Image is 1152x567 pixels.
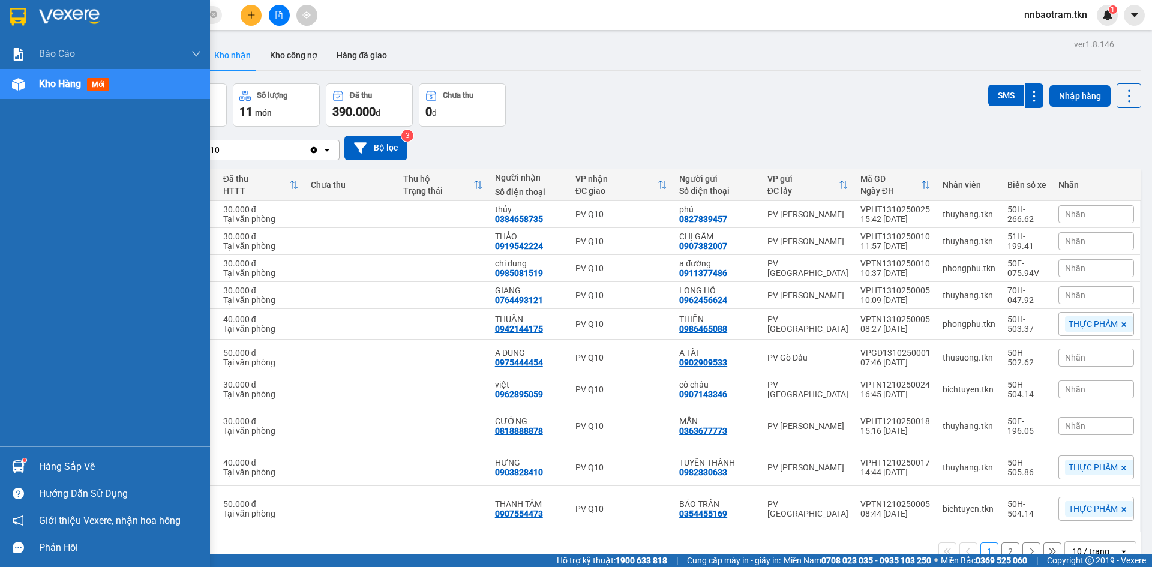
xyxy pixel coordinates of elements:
div: Biển số xe [1007,180,1046,190]
span: THỰC PHẨM [1069,503,1118,514]
div: Tại văn phòng [223,358,299,367]
div: 14:44 [DATE] [860,467,931,477]
div: PV [PERSON_NAME] [767,290,848,300]
span: mới [87,78,109,91]
div: thuyhang.tkn [943,463,995,472]
div: Hàng sắp về [39,458,201,476]
div: 30.000 đ [223,205,299,214]
div: PV Q10 [575,236,667,246]
strong: 0369 525 060 [976,556,1027,565]
div: ver 1.8.146 [1074,38,1114,51]
span: món [255,108,272,118]
div: thuyhang.tkn [943,290,995,300]
th: Toggle SortBy [854,169,937,201]
button: 2 [1001,542,1019,560]
div: 50.000 đ [223,348,299,358]
span: message [13,542,24,553]
div: Số điện thoại [495,187,563,197]
div: 50.000 đ [223,499,299,509]
div: Tại văn phòng [223,214,299,224]
div: 50H-505.86 [1007,458,1046,477]
div: Tại văn phòng [223,324,299,334]
div: VPHT1210250017 [860,458,931,467]
svg: open [322,145,332,155]
div: 0919542224 [495,241,543,251]
div: VPHT1310250005 [860,286,931,295]
div: BẢO TRÂN [679,499,755,509]
div: HTTT [223,186,290,196]
div: THẢO [495,232,563,241]
div: Mã GD [860,174,921,184]
div: 0982830633 [679,467,727,477]
div: bichtuyen.tkn [943,385,995,394]
span: question-circle [13,488,24,499]
button: Hàng đã giao [327,41,397,70]
div: phú [679,205,755,214]
span: notification [13,515,24,526]
div: VPTN1210250024 [860,380,931,389]
div: PV [PERSON_NAME] [767,209,848,219]
div: Chưa thu [311,180,391,190]
span: Miền Nam [784,554,931,567]
div: 50E-196.05 [1007,416,1046,436]
span: Nhãn [1065,290,1085,300]
div: 15:42 [DATE] [860,214,931,224]
div: Người nhận [495,173,563,182]
button: Chưa thu0đ [419,83,506,127]
div: VP gửi [767,174,839,184]
div: ĐC giao [575,186,658,196]
div: thuyhang.tkn [943,209,995,219]
div: Hướng dẫn sử dụng [39,485,201,503]
div: 0827839457 [679,214,727,224]
span: ⚪️ [934,558,938,563]
div: 0818888878 [495,426,543,436]
div: Tại văn phòng [223,389,299,399]
span: Hỗ trợ kỹ thuật: [557,554,667,567]
div: 30.000 đ [223,416,299,426]
div: PV [GEOGRAPHIC_DATA] [767,259,848,278]
div: 50H-503.37 [1007,314,1046,334]
div: PV Q10 [575,385,667,394]
div: PV [GEOGRAPHIC_DATA] [767,380,848,399]
div: VP nhận [575,174,658,184]
span: 0 [425,104,432,119]
div: 10:09 [DATE] [860,295,931,305]
div: thuyhang.tkn [943,421,995,431]
div: THANH TÂM [495,499,563,509]
div: PV [GEOGRAPHIC_DATA] [767,314,848,334]
div: PV [PERSON_NAME] [767,463,848,472]
div: Tại văn phòng [223,509,299,518]
span: Kho hàng [39,78,81,89]
div: Tại văn phòng [223,467,299,477]
strong: 0708 023 035 - 0935 103 250 [821,556,931,565]
div: PV Gò Dầu [767,353,848,362]
span: down [191,49,201,59]
div: Ngày ĐH [860,186,921,196]
span: | [676,554,678,567]
button: Đã thu390.000đ [326,83,413,127]
span: đ [376,108,380,118]
div: TUYẾN THÀNH [679,458,755,467]
div: VPTN1310250005 [860,314,931,324]
div: 08:27 [DATE] [860,324,931,334]
div: 0986465088 [679,324,727,334]
div: 16:45 [DATE] [860,389,931,399]
div: VPHT1310250010 [860,232,931,241]
span: Báo cáo [39,46,75,61]
div: 15:16 [DATE] [860,426,931,436]
div: PV Q10 [575,421,667,431]
svg: Clear value [309,145,319,155]
div: 70H-047.92 [1007,286,1046,305]
div: 50H-266.62 [1007,205,1046,224]
div: Chưa thu [443,91,473,100]
div: THUẬN [495,314,563,324]
span: close-circle [210,10,217,21]
th: Toggle SortBy [761,169,854,201]
div: 30.000 đ [223,259,299,268]
button: aim [296,5,317,26]
div: PV [PERSON_NAME] [767,421,848,431]
button: SMS [988,85,1024,106]
div: A DUNG [495,348,563,358]
div: 0363677773 [679,426,727,436]
div: Phản hồi [39,539,201,557]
